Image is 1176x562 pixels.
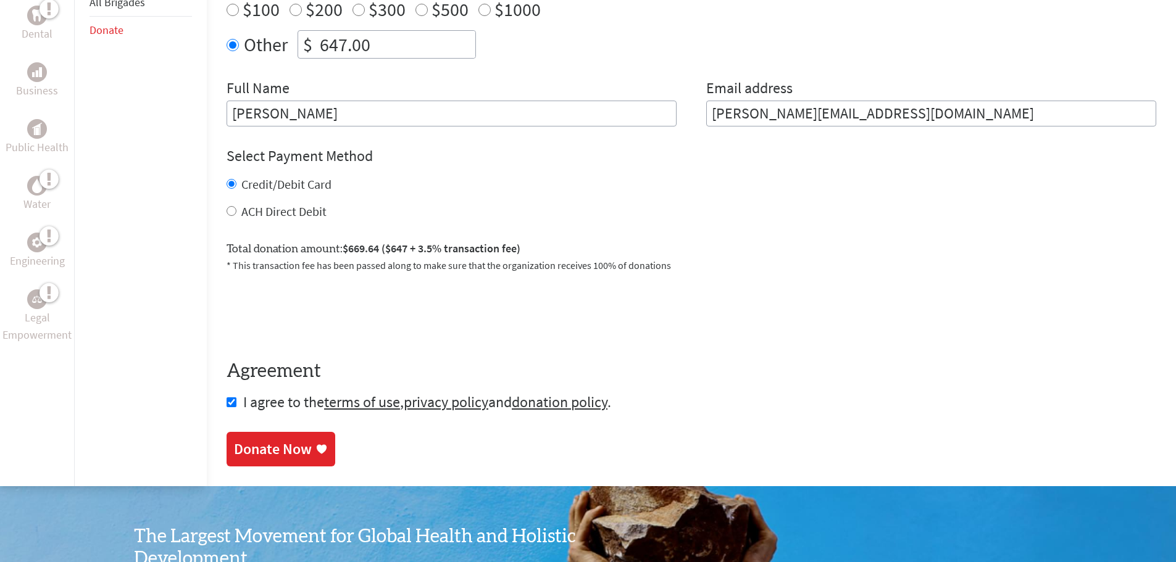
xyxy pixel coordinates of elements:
[32,123,42,135] img: Public Health
[32,179,42,193] img: Water
[343,241,520,255] span: $669.64 ($647 + 3.5% transaction fee)
[27,233,47,252] div: Engineering
[22,6,52,43] a: DentalDental
[241,204,327,219] label: ACH Direct Debit
[234,439,312,459] div: Donate Now
[298,31,317,58] div: $
[90,23,123,37] a: Donate
[2,289,72,344] a: Legal EmpowermentLegal Empowerment
[22,25,52,43] p: Dental
[227,432,335,466] a: Donate Now
[16,62,58,99] a: BusinessBusiness
[27,176,47,196] div: Water
[227,78,290,101] label: Full Name
[227,240,520,258] label: Total donation amount:
[10,252,65,270] p: Engineering
[32,238,42,247] img: Engineering
[324,392,400,411] a: terms of use
[241,176,332,192] label: Credit/Debit Card
[6,119,69,156] a: Public HealthPublic Health
[6,139,69,156] p: Public Health
[243,392,611,411] span: I agree to the , and .
[227,258,1156,273] p: * This transaction fee has been passed along to make sure that the organization receives 100% of ...
[227,360,1156,382] h4: Agreement
[706,101,1156,126] input: Your Email
[27,62,47,82] div: Business
[227,101,677,126] input: Enter Full Name
[32,10,42,22] img: Dental
[317,31,475,58] input: Enter Amount
[23,196,51,213] p: Water
[23,176,51,213] a: WaterWater
[10,233,65,270] a: EngineeringEngineering
[90,17,192,44] li: Donate
[227,146,1156,166] h4: Select Payment Method
[27,119,47,139] div: Public Health
[32,67,42,77] img: Business
[512,392,607,411] a: donation policy
[244,30,288,59] label: Other
[27,289,47,309] div: Legal Empowerment
[706,78,793,101] label: Email address
[16,82,58,99] p: Business
[27,6,47,25] div: Dental
[2,309,72,344] p: Legal Empowerment
[227,287,414,336] iframe: reCAPTCHA
[32,295,42,303] img: Legal Empowerment
[404,392,488,411] a: privacy policy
